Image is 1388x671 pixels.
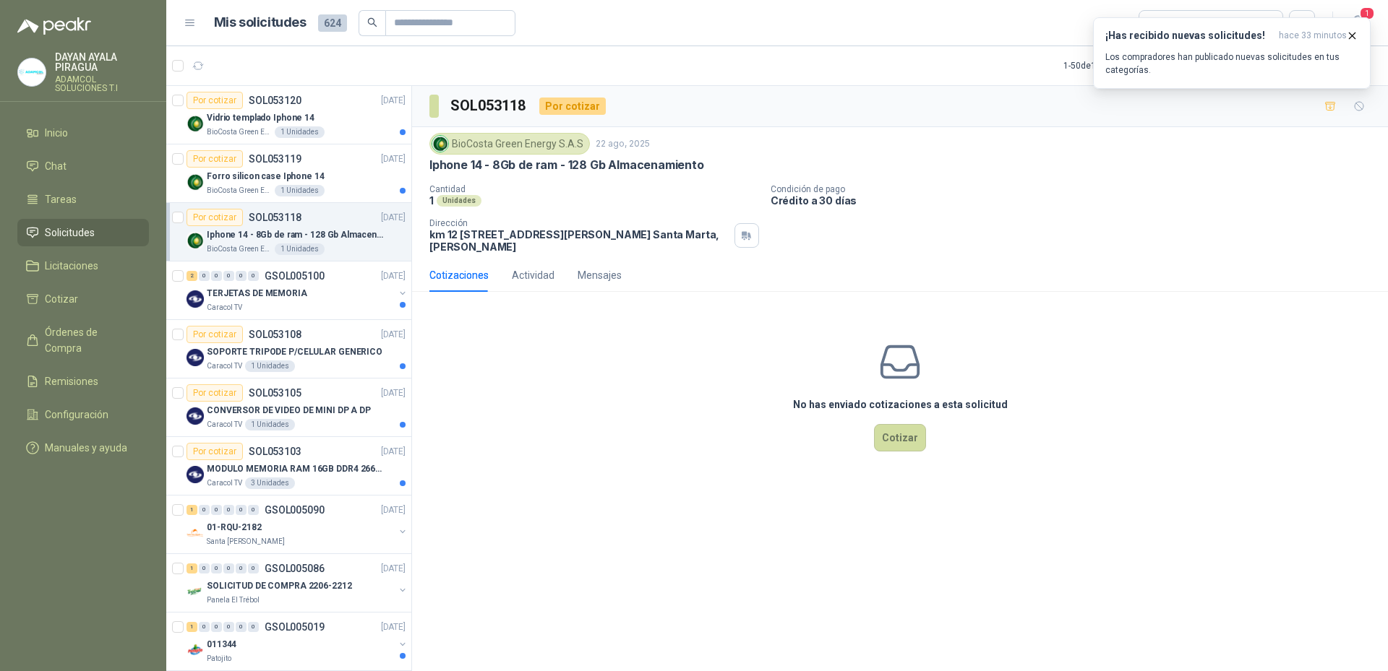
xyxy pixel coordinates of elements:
div: 1 [187,622,197,632]
div: 0 [236,622,247,632]
a: Por cotizarSOL053103[DATE] Company LogoMODULO MEMORIA RAM 16GB DDR4 2666 MHZ - PORTATILCaracol TV... [166,437,411,495]
p: SOL053103 [249,446,301,456]
p: [DATE] [381,211,406,225]
span: Solicitudes [45,225,95,241]
img: Company Logo [187,583,204,600]
a: Manuales y ayuda [17,434,149,462]
span: Manuales y ayuda [45,440,127,456]
div: 0 [199,563,210,573]
p: BioCosta Green Energy S.A.S [207,185,272,196]
p: SOL053120 [249,95,301,105]
h1: Mis solicitudes [214,12,307,33]
div: Por cotizar [187,443,243,460]
p: SOPORTE TRIPODE P/CELULAR GENERICO [207,345,382,359]
div: 1 Unidades [245,419,295,430]
a: Licitaciones [17,252,149,280]
p: 01-RQU-2182 [207,521,262,534]
a: Por cotizarSOL053105[DATE] Company LogoCONVERSOR DE VIDEO DE MINI DP A DPCaracol TV1 Unidades [166,378,411,437]
div: 0 [199,505,210,515]
p: GSOL005019 [265,622,325,632]
p: [DATE] [381,328,406,342]
p: SOL053108 [249,329,301,339]
p: Forro silicon case Iphone 14 [207,170,325,183]
div: 1 Unidades [275,185,325,196]
p: Caracol TV [207,477,242,489]
div: 0 [248,622,259,632]
div: 0 [199,271,210,281]
div: Mensajes [578,267,622,283]
a: Órdenes de Compra [17,319,149,362]
a: Por cotizarSOL053108[DATE] Company LogoSOPORTE TRIPODE P/CELULAR GENERICOCaracol TV1 Unidades [166,320,411,378]
a: Configuración [17,401,149,428]
img: Company Logo [187,524,204,542]
p: [DATE] [381,562,406,576]
p: km 12 [STREET_ADDRESS][PERSON_NAME] Santa Marta , [PERSON_NAME] [429,228,729,253]
p: Los compradores han publicado nuevas solicitudes en tus categorías. [1105,51,1358,77]
span: Licitaciones [45,258,98,274]
span: Órdenes de Compra [45,324,135,356]
p: Iphone 14 - 8Gb de ram - 128 Gb Almacenamiento [207,228,387,242]
p: Caracol TV [207,419,242,430]
div: 2 [187,271,197,281]
button: 1 [1345,10,1371,36]
a: Cotizar [17,285,149,313]
div: 0 [223,622,234,632]
span: 1 [1359,7,1375,20]
div: 0 [211,622,222,632]
div: 0 [236,505,247,515]
div: 1 Unidades [275,243,325,255]
img: Company Logo [187,115,204,132]
span: hace 33 minutos [1279,30,1347,42]
p: Iphone 14 - 8Gb de ram - 128 Gb Almacenamiento [429,157,704,173]
span: search [367,17,377,27]
p: 011344 [207,638,236,651]
p: Caracol TV [207,302,242,313]
span: Cotizar [45,291,78,307]
img: Company Logo [187,641,204,659]
p: 22 ago, 2025 [596,137,650,151]
div: 0 [211,505,222,515]
p: SOL053118 [249,212,301,222]
img: Company Logo [187,349,204,366]
p: [DATE] [381,620,406,634]
div: Por cotizar [187,150,243,168]
span: Configuración [45,407,108,423]
p: BioCosta Green Energy S.A.S [207,126,272,138]
img: Logo peakr [17,17,91,35]
a: 1 0 0 0 0 0 GSOL005086[DATE] Company LogoSOLICITUD DE COMPRA 2206-2212Panela El Trébol [187,560,408,606]
div: 0 [199,622,210,632]
p: GSOL005086 [265,563,325,573]
h3: ¡Has recibido nuevas solicitudes! [1105,30,1273,42]
span: Inicio [45,125,68,141]
img: Company Logo [187,173,204,191]
a: 1 0 0 0 0 0 GSOL005090[DATE] Company Logo01-RQU-2182Santa [PERSON_NAME] [187,501,408,547]
h3: No has enviado cotizaciones a esta solicitud [793,397,1008,412]
img: Company Logo [432,136,448,152]
a: Solicitudes [17,219,149,246]
a: Chat [17,152,149,180]
p: SOL053105 [249,388,301,398]
button: Cotizar [874,424,926,451]
span: 624 [318,14,347,32]
div: BioCosta Green Energy S.A.S [429,133,590,155]
img: Company Logo [187,407,204,425]
div: 3 Unidades [245,477,295,489]
div: 1 Unidades [275,126,325,138]
a: Tareas [17,186,149,213]
a: Por cotizarSOL053119[DATE] Company LogoForro silicon case Iphone 14BioCosta Green Energy S.A.S1 U... [166,144,411,203]
p: Santa [PERSON_NAME] [207,536,285,547]
span: Chat [45,158,67,174]
p: SOL053119 [249,154,301,164]
div: 1 - 50 de 1245 [1063,54,1157,77]
p: [DATE] [381,94,406,108]
p: GSOL005090 [265,505,325,515]
p: [DATE] [381,269,406,283]
a: Por cotizarSOL053118[DATE] Company LogoIphone 14 - 8Gb de ram - 128 Gb AlmacenamientoBioCosta Gre... [166,203,411,261]
img: Company Logo [18,59,46,86]
p: 1 [429,194,434,207]
div: Cotizaciones [429,267,489,283]
div: 0 [211,563,222,573]
p: Condición de pago [771,184,1382,194]
div: 0 [248,505,259,515]
button: ¡Has recibido nuevas solicitudes!hace 33 minutos Los compradores han publicado nuevas solicitudes... [1093,17,1371,89]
